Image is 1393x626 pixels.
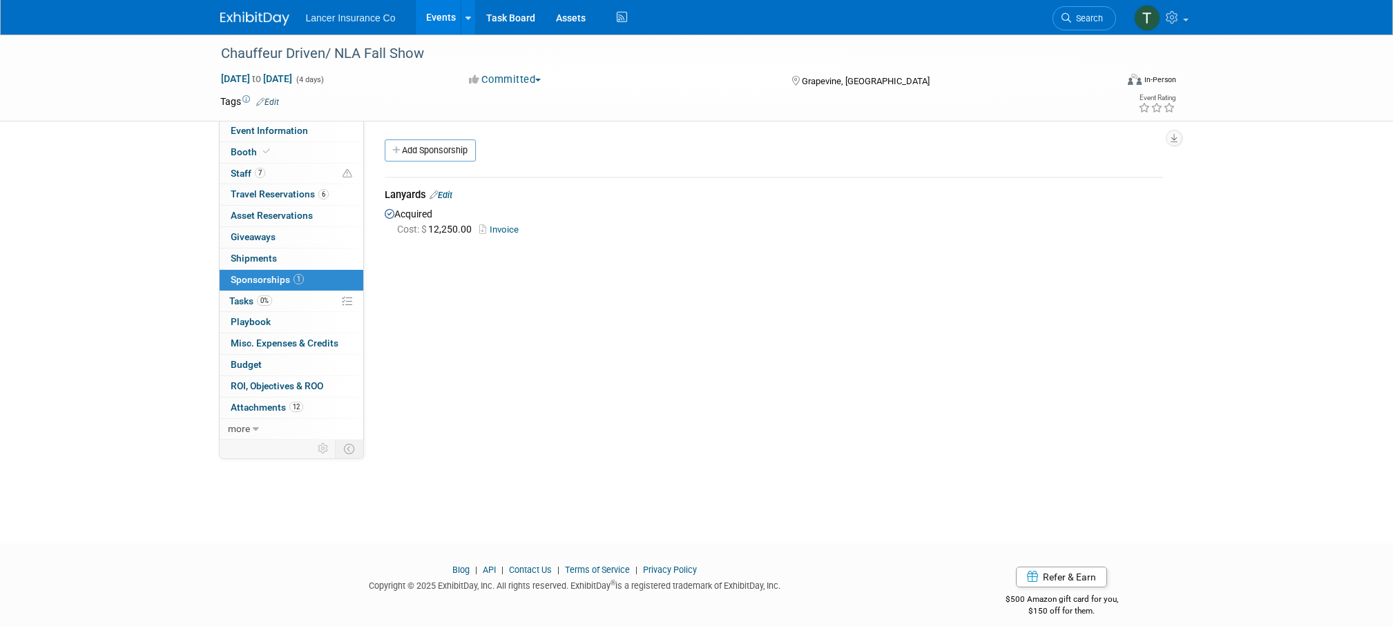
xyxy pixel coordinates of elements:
[452,565,470,575] a: Blog
[220,12,289,26] img: ExhibitDay
[289,402,303,412] span: 12
[802,76,930,86] span: Grapevine, [GEOGRAPHIC_DATA]
[1134,5,1160,31] img: Terrence Forrest
[231,125,308,136] span: Event Information
[294,274,304,284] span: 1
[231,359,262,370] span: Budget
[397,224,428,235] span: Cost: $
[220,164,363,184] a: Staff7
[295,75,324,84] span: (4 days)
[385,139,476,162] a: Add Sponsorship
[231,402,303,413] span: Attachments
[220,355,363,375] a: Budget
[950,605,1173,617] div: $150 off for them.
[231,338,338,349] span: Misc. Expenses & Credits
[220,270,363,291] a: Sponsorships1
[220,142,363,163] a: Booth
[231,316,271,327] span: Playbook
[318,189,329,199] span: 6
[216,41,1095,66] div: Chauffeur Driven/ NLA Fall Show
[220,248,363,269] a: Shipments
[1138,95,1175,101] div: Event Rating
[385,205,1163,237] div: Acquired
[250,73,263,84] span: to
[231,168,265,179] span: Staff
[306,12,396,23] span: Lancer Insurance Co
[554,565,563,575] span: |
[220,121,363,141] a: Event Information
[397,224,477,235] span: 12,250.00
[565,565,630,575] a: Terms of Service
[479,224,524,235] a: Invoice
[1128,74,1142,85] img: Format-Inperson.png
[255,168,265,178] span: 7
[229,295,272,306] span: Tasks
[1016,567,1107,587] a: Refer & Earn
[335,440,363,458] td: Toggle Event Tabs
[220,398,363,418] a: Attachments12
[385,188,1163,205] div: Lanyards
[263,148,270,155] i: Booth reservation complete
[1035,72,1177,92] div: Event Format
[632,565,641,575] span: |
[220,184,363,205] a: Travel Reservations6
[220,227,363,248] a: Giveaways
[231,210,313,221] span: Asset Reservations
[228,423,250,434] span: more
[231,274,304,285] span: Sponsorships
[472,565,481,575] span: |
[311,440,336,458] td: Personalize Event Tab Strip
[257,295,272,306] span: 0%
[1071,13,1103,23] span: Search
[483,565,496,575] a: API
[950,585,1173,616] div: $500 Amazon gift card for you,
[231,188,329,199] span: Travel Reservations
[231,380,323,391] span: ROI, Objectives & ROO
[231,253,277,264] span: Shipments
[256,97,279,107] a: Edit
[220,376,363,397] a: ROI, Objectives & ROO
[220,333,363,354] a: Misc. Expenses & Credits
[509,565,552,575] a: Contact Us
[498,565,507,575] span: |
[611,579,615,587] sup: ®
[220,291,363,312] a: Tasks0%
[643,565,697,575] a: Privacy Policy
[220,576,930,592] div: Copyright © 2025 ExhibitDay, Inc. All rights reserved. ExhibitDay is a registered trademark of Ex...
[220,419,363,440] a: more
[430,190,452,200] a: Edit
[1053,6,1116,30] a: Search
[231,231,276,242] span: Giveaways
[464,72,546,87] button: Committed
[220,95,279,108] td: Tags
[220,312,363,333] a: Playbook
[220,206,363,226] a: Asset Reservations
[220,72,293,85] span: [DATE] [DATE]
[231,146,273,157] span: Booth
[343,168,352,180] span: Potential Scheduling Conflict -- at least one attendee is tagged in another overlapping event.
[1144,75,1176,85] div: In-Person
